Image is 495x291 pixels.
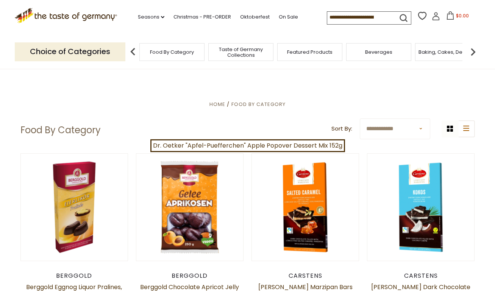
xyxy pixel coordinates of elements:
[21,154,128,261] img: Berggold Eggnog Liquor Pralines, 100g
[173,13,231,21] a: Christmas - PRE-ORDER
[442,11,474,23] button: $0.00
[367,154,475,261] img: Carstens Luebecker Dark Chocolate and Coconut, 4.9 oz
[150,49,194,55] a: Food By Category
[240,13,270,21] a: Oktoberfest
[15,42,125,61] p: Choice of Categories
[252,154,359,261] img: Carstens Luebecker Marzipan Bars with Dark Chocolate and Salted Caramel, 4.9 oz
[465,44,481,59] img: next arrow
[331,124,352,134] label: Sort By:
[251,272,359,280] div: Carstens
[287,49,333,55] a: Featured Products
[136,272,244,280] div: Berggold
[279,13,298,21] a: On Sale
[125,44,141,59] img: previous arrow
[418,49,477,55] a: Baking, Cakes, Desserts
[20,272,128,280] div: Berggold
[136,154,244,261] img: Berggold Chocolate Apricot Jelly Pralines, 300g
[231,101,286,108] a: Food By Category
[211,47,271,58] a: Taste of Germany Collections
[209,101,225,108] a: Home
[138,13,164,21] a: Seasons
[365,49,392,55] a: Beverages
[150,139,345,152] a: Dr. Oetker "Apfel-Puefferchen" Apple Popover Dessert Mix 152g
[456,12,469,19] span: $0.00
[367,272,475,280] div: Carstens
[20,124,101,136] h1: Food By Category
